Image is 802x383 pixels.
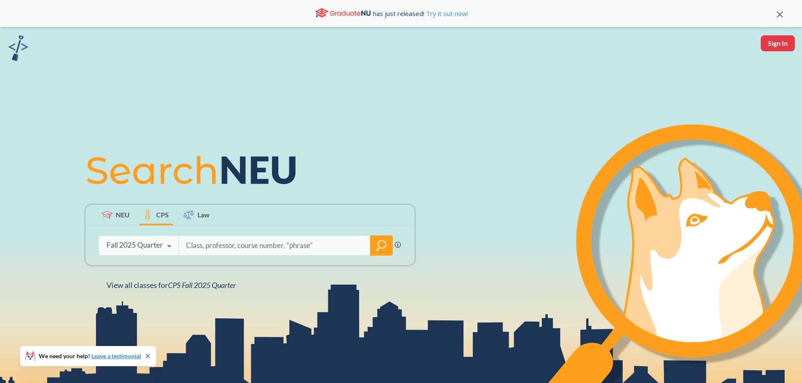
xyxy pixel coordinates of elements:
span: We need your help! [39,353,141,359]
span: CPS [156,210,169,219]
input: Class, professor, course number, "phrase" [185,237,364,254]
div: Fall 2025 Quarter [107,240,163,250]
span: CPS Fall 2025 Quarter [168,280,236,290]
button: Sign In [761,35,795,51]
span: has just released! [373,9,468,18]
span: Law [197,210,210,219]
span: NEU [116,210,130,219]
span: View all classes for [107,280,236,290]
img: sandbox logo [8,35,28,61]
div: magnifying glass [370,235,393,256]
a: Leave a testimonial [91,352,141,359]
a: Try it out now! [424,9,468,18]
a: sandbox logo [8,35,28,63]
svg: magnifying glass [376,240,386,251]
